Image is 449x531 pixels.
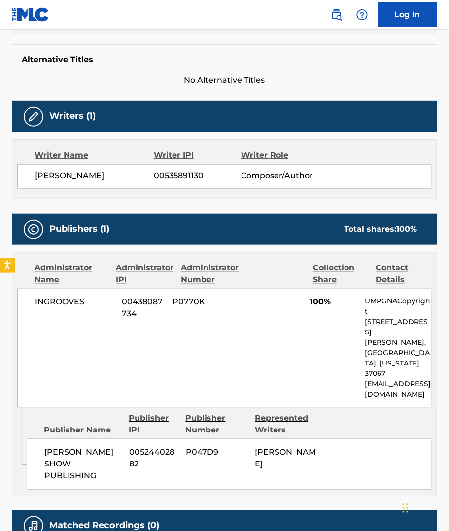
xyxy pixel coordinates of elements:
div: Administrator IPI [116,263,174,286]
p: UMPGNACopyright [365,297,431,317]
div: Contact Details [376,263,432,286]
h5: Publishers (1) [49,224,109,235]
div: Represented Writers [255,413,317,436]
div: Publisher Name [44,425,121,436]
span: INGROOVES [35,297,114,308]
p: [EMAIL_ADDRESS][DOMAIN_NAME] [365,379,431,400]
div: Help [352,5,372,25]
img: Writers [28,111,39,123]
span: [PERSON_NAME] [35,170,154,182]
span: Composer/Author [241,170,320,182]
img: MLC Logo [12,7,50,22]
a: Public Search [327,5,346,25]
h5: Alternative Titles [22,55,427,65]
iframe: Chat Widget [400,484,449,531]
div: Administrator Number [181,263,239,286]
span: [PERSON_NAME] [255,448,316,469]
div: Writer IPI [154,150,241,162]
div: Writer Name [35,150,154,162]
span: 00438087734 [122,297,165,320]
img: search [331,9,343,21]
a: Log In [378,2,437,27]
img: help [356,9,368,21]
span: 00524402882 [129,447,178,470]
img: Publishers [28,224,39,235]
div: Publisher IPI [129,413,178,436]
div: Administrator Name [35,263,109,286]
p: [GEOGRAPHIC_DATA], [US_STATE] 37067 [365,348,431,379]
span: P047D9 [186,447,248,459]
h5: Writers (1) [49,111,96,122]
div: Total shares: [345,224,417,235]
p: [STREET_ADDRESS][PERSON_NAME], [365,317,431,348]
div: Writer Role [241,150,320,162]
div: Collection Share [313,263,369,286]
span: No Alternative Titles [12,74,437,86]
span: 100% [310,297,357,308]
span: 100 % [397,225,417,234]
span: [PERSON_NAME] SHOW PUBLISHING [44,447,122,482]
span: 00535891130 [154,170,241,182]
div: Publisher Number [186,413,248,436]
div: Drag [403,494,409,523]
span: P0770K [173,297,232,308]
